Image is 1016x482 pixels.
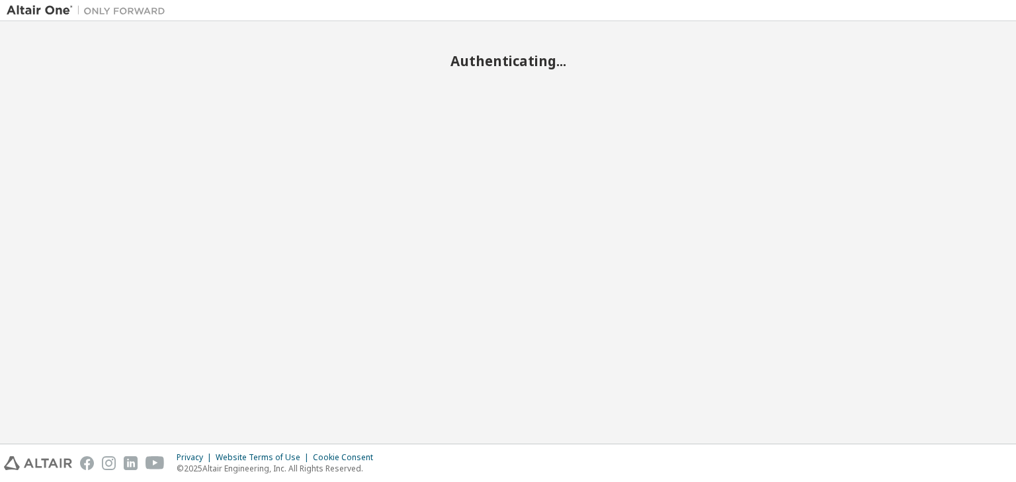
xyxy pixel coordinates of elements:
[7,4,172,17] img: Altair One
[216,452,313,463] div: Website Terms of Use
[4,456,72,470] img: altair_logo.svg
[80,456,94,470] img: facebook.svg
[177,463,381,474] p: © 2025 Altair Engineering, Inc. All Rights Reserved.
[146,456,165,470] img: youtube.svg
[102,456,116,470] img: instagram.svg
[313,452,381,463] div: Cookie Consent
[124,456,138,470] img: linkedin.svg
[177,452,216,463] div: Privacy
[7,52,1009,69] h2: Authenticating...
